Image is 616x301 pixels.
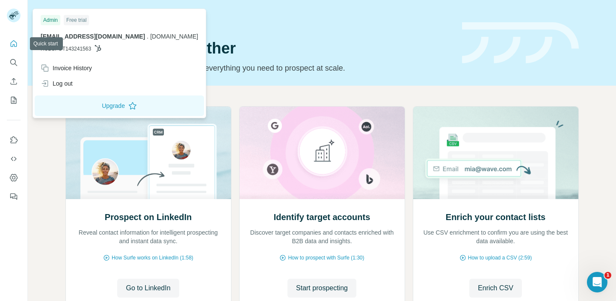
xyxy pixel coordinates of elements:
[478,283,513,293] span: Enrich CSV
[65,107,231,199] img: Prospect on LinkedIn
[74,228,222,245] p: Reveal contact information for intelligent prospecting and instant data sync.
[274,211,370,223] h2: Identify target accounts
[296,283,348,293] span: Start prospecting
[287,279,356,298] button: Start prospecting
[604,272,611,279] span: 1
[413,107,579,199] img: Enrich your contact lists
[468,254,532,262] span: How to upload a CSV (2:59)
[41,45,91,53] span: HUBSPOT143241563
[446,211,545,223] h2: Enrich your contact lists
[7,74,21,89] button: Enrich CSV
[147,33,148,40] span: .
[239,107,405,199] img: Identify target accounts
[126,283,170,293] span: Go to LinkedIn
[7,132,21,148] button: Use Surfe on LinkedIn
[150,33,198,40] span: [DOMAIN_NAME]
[7,92,21,108] button: My lists
[112,254,193,262] span: How Surfe works on LinkedIn (1:58)
[41,64,92,72] div: Invoice History
[7,189,21,204] button: Feedback
[35,95,204,116] button: Upgrade
[65,16,452,24] div: Quick start
[288,254,364,262] span: How to prospect with Surfe (1:30)
[117,279,179,298] button: Go to LinkedIn
[41,33,145,40] span: [EMAIL_ADDRESS][DOMAIN_NAME]
[7,36,21,51] button: Quick start
[105,211,192,223] h2: Prospect on LinkedIn
[587,272,607,292] iframe: Intercom live chat
[64,15,89,25] div: Free trial
[469,279,522,298] button: Enrich CSV
[65,62,452,74] p: Pick your starting point and we’ll provide everything you need to prospect at scale.
[7,170,21,185] button: Dashboard
[41,15,60,25] div: Admin
[422,228,570,245] p: Use CSV enrichment to confirm you are using the best data available.
[248,228,396,245] p: Discover target companies and contacts enriched with B2B data and insights.
[7,151,21,167] button: Use Surfe API
[41,79,73,88] div: Log out
[7,55,21,70] button: Search
[462,22,579,64] img: banner
[65,40,452,57] h1: Let’s prospect together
